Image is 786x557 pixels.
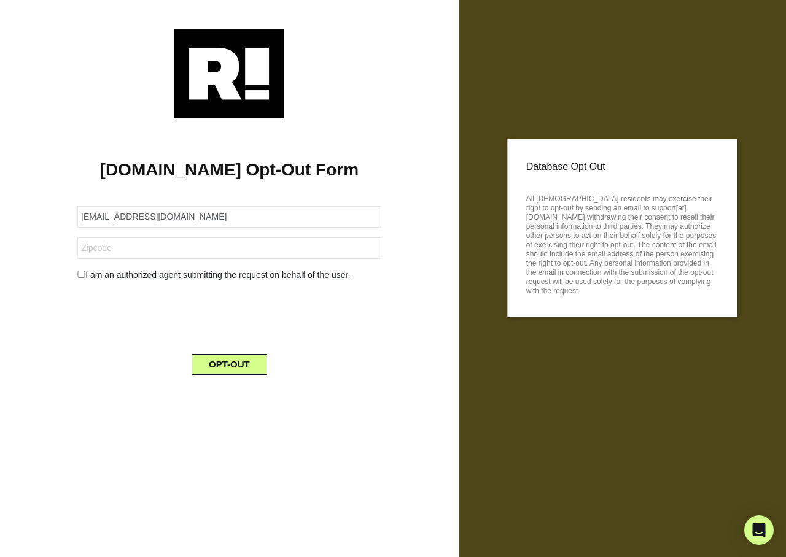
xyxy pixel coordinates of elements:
[526,191,718,296] p: All [DEMOGRAPHIC_DATA] residents may exercise their right to opt-out by sending an email to suppo...
[174,29,284,118] img: Retention.com
[77,237,381,259] input: Zipcode
[526,158,718,176] p: Database Opt Out
[136,291,322,339] iframe: reCAPTCHA
[192,354,267,375] button: OPT-OUT
[68,269,390,282] div: I am an authorized agent submitting the request on behalf of the user.
[744,515,774,545] div: Open Intercom Messenger
[18,159,440,180] h1: [DOMAIN_NAME] Opt-Out Form
[77,206,381,228] input: Email Address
